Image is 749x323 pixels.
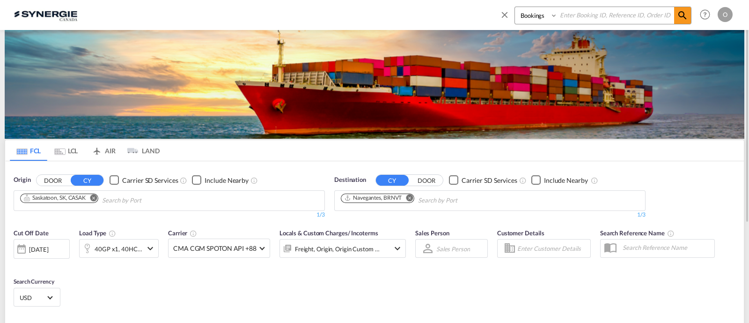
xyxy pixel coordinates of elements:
span: Cut Off Date [14,229,49,237]
md-checkbox: Checkbox No Ink [192,175,249,185]
input: Enter Customer Details [517,241,587,255]
div: Include Nearby [544,176,588,185]
md-tab-item: FCL [10,140,47,161]
md-icon: icon-chevron-down [392,243,403,254]
div: Help [697,7,718,23]
span: Origin [14,175,30,185]
md-icon: icon-airplane [91,145,103,152]
span: Search Currency [14,278,54,285]
button: DOOR [410,175,443,186]
div: Carrier SD Services [462,176,517,185]
span: icon-close [499,7,514,29]
md-tab-item: AIR [85,140,122,161]
span: Destination [334,175,366,185]
div: Freight Origin Origin Custom Destination Destination Custom Factory Stuffing [295,242,380,255]
div: Saskatoon, SK, CASAK [23,194,86,202]
span: icon-magnify [674,7,691,24]
span: CMA CGM SPOTON API +88 [173,244,257,253]
md-icon: The selected Trucker/Carrierwill be displayed in the rate results If the rates are from another f... [190,230,197,237]
span: Help [697,7,713,23]
md-icon: icon-information-outline [109,230,116,237]
div: Press delete to remove this chip. [344,194,404,202]
div: 40GP x1 40HC x1icon-chevron-down [79,239,159,258]
img: 1f56c880d42311ef80fc7dca854c8e59.png [14,4,77,25]
span: / Incoterms [348,229,378,237]
span: Carrier [168,229,197,237]
div: 1/3 [14,211,325,219]
span: Customer Details [497,229,544,237]
md-icon: Unchecked: Ignores neighbouring ports when fetching rates.Checked : Includes neighbouring ports w... [250,177,258,184]
input: Search Reference Name [618,240,714,255]
span: Load Type [79,229,116,237]
md-checkbox: Checkbox No Ink [449,175,517,185]
button: DOOR [37,175,69,186]
button: Remove [400,194,414,203]
md-tab-item: LAND [122,140,160,161]
div: [DATE] [29,245,48,254]
md-select: Sales Person [435,242,471,255]
input: Enter Booking ID, Reference ID, Order ID [558,7,674,23]
span: Locals & Custom Charges [279,229,378,237]
md-icon: Unchecked: Search for CY (Container Yard) services for all selected carriers.Checked : Search for... [180,177,187,184]
md-icon: icon-close [499,9,510,20]
md-select: Select Currency: $ USDUnited States Dollar [19,291,55,304]
div: Freight Origin Origin Custom Destination Destination Custom Factory Stuffingicon-chevron-down [279,239,406,258]
div: Include Nearby [205,176,249,185]
div: Press delete to remove this chip. [23,194,88,202]
button: CY [376,175,409,186]
input: Chips input. [102,193,191,208]
div: O [718,7,733,22]
md-datepicker: Select [14,258,21,270]
div: Carrier SD Services [122,176,178,185]
md-tab-item: LCL [47,140,85,161]
div: 40GP x1 40HC x1 [95,242,142,255]
img: LCL+%26+FCL+BACKGROUND.png [5,30,744,139]
input: Chips input. [418,193,507,208]
md-icon: Unchecked: Search for CY (Container Yard) services for all selected carriers.Checked : Search for... [519,177,527,184]
md-icon: Unchecked: Ignores neighbouring ports when fetching rates.Checked : Includes neighbouring ports w... [591,177,598,184]
md-chips-wrap: Chips container. Use arrow keys to select chips. [19,191,195,208]
md-icon: icon-magnify [677,10,688,21]
md-icon: icon-chevron-down [145,243,156,254]
md-pagination-wrapper: Use the left and right arrow keys to navigate between tabs [10,140,160,161]
span: USD [20,293,46,302]
div: 1/3 [334,211,646,219]
div: Navegantes, BRNVT [344,194,402,202]
md-checkbox: Checkbox No Ink [531,175,588,185]
button: CY [71,175,103,186]
span: Search Reference Name [600,229,675,237]
md-icon: Your search will be saved by the below given name [667,230,675,237]
span: Sales Person [415,229,449,237]
md-chips-wrap: Chips container. Use arrow keys to select chips. [339,191,511,208]
div: [DATE] [14,239,70,259]
md-checkbox: Checkbox No Ink [110,175,178,185]
button: Remove [84,194,98,203]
